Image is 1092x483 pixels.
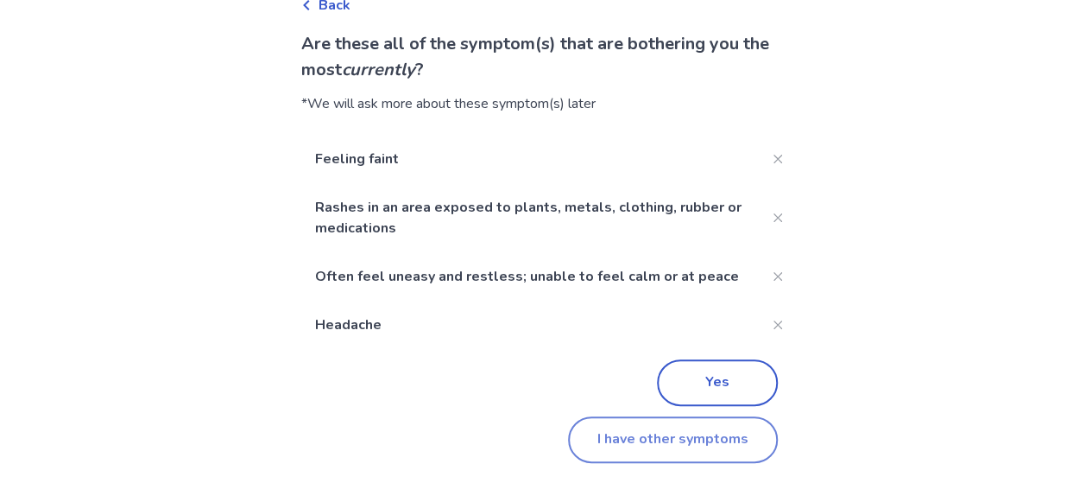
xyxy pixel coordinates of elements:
button: Close [764,145,792,173]
button: Close [764,204,792,232]
button: Yes [657,359,778,406]
p: Are these all of the symptom(s) that are bothering you the most ? [301,31,792,83]
p: Rashes in an area exposed to plants, metals, clothing, rubber or medications [301,183,764,252]
p: Feeling faint [301,135,764,183]
div: *We will ask more about these symptom(s) later [301,93,792,114]
p: Often feel uneasy and restless; unable to feel calm or at peace [301,252,764,301]
button: Close [764,263,792,290]
p: Headache [301,301,764,349]
i: currently [342,58,415,81]
button: Close [764,311,792,339]
button: I have other symptoms [568,416,778,463]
